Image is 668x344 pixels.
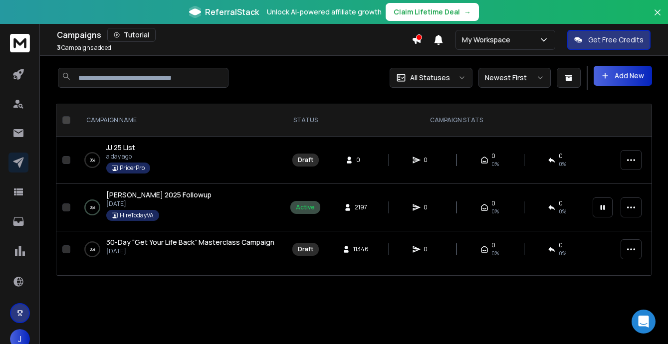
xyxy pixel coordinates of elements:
p: [DATE] [106,200,212,208]
span: 0 [491,241,495,249]
span: → [464,7,471,17]
button: Tutorial [107,28,156,42]
span: ReferralStack [205,6,259,18]
a: 30-Day “Get Your Life Back” Masterclass Campaign [106,237,274,247]
td: 0%[PERSON_NAME] 2025 Followup[DATE]HireTodayVA [74,184,284,231]
span: 11346 [353,245,369,253]
span: 0% [491,249,499,257]
p: All Statuses [410,73,450,83]
p: [DATE] [106,247,274,255]
div: Open Intercom Messenger [632,310,656,334]
button: Add New [594,66,652,86]
p: My Workspace [462,35,514,45]
span: 0 [356,156,366,164]
p: 0 % [90,202,95,212]
a: [PERSON_NAME] 2025 Followup [106,190,212,200]
div: Active [296,203,315,211]
span: 0 [559,152,563,160]
th: CAMPAIGN NAME [74,104,284,137]
th: CAMPAIGN STATS [326,104,587,137]
span: 3 [57,43,60,52]
div: Campaigns [57,28,412,42]
th: STATUS [284,104,326,137]
button: Newest First [478,68,551,88]
span: 0 [424,203,434,211]
span: 30-Day “Get Your Life Back” Masterclass Campaign [106,237,274,247]
p: a day ago [106,153,150,161]
a: JJ 25 List [106,143,135,153]
p: Campaigns added [57,44,111,52]
td: 0%JJ 25 Lista day agoPricerPro [74,137,284,184]
span: 0% [491,160,499,168]
span: 0% [491,207,499,215]
span: 0 [424,156,434,164]
p: Get Free Credits [588,35,644,45]
span: 0 [491,199,495,207]
td: 0%30-Day “Get Your Life Back” Masterclass Campaign[DATE] [74,231,284,268]
button: Get Free Credits [567,30,651,50]
span: 0 [424,245,434,253]
button: Close banner [651,6,664,30]
p: HireTodayVA [120,211,154,219]
p: 0 % [90,244,95,254]
span: 0 [559,241,563,249]
span: 0% [559,160,566,168]
span: 0 [491,152,495,160]
p: 0 % [90,155,95,165]
p: Unlock AI-powered affiliate growth [267,7,382,17]
span: JJ 25 List [106,143,135,152]
span: 0 [559,199,563,207]
p: PricerPro [120,164,145,172]
button: Claim Lifetime Deal→ [386,3,479,21]
span: 2197 [355,203,367,211]
div: Draft [298,245,313,253]
span: 0% [559,207,566,215]
div: Draft [298,156,313,164]
span: 0% [559,249,566,257]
